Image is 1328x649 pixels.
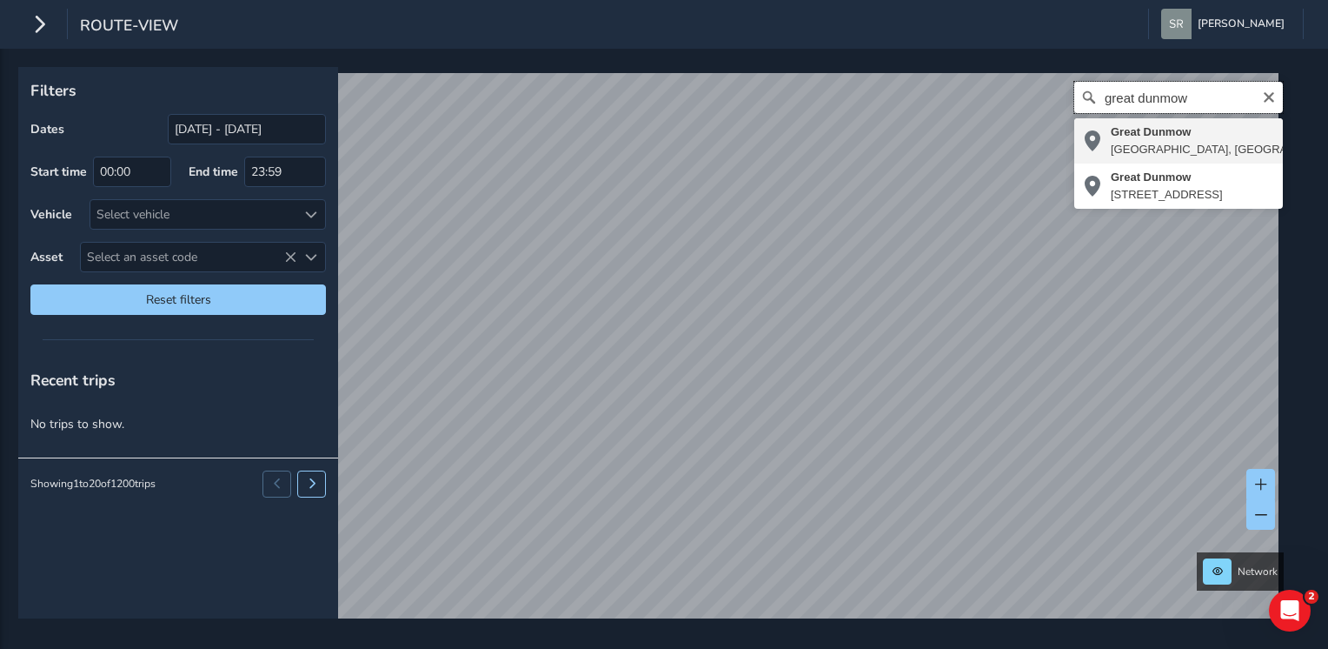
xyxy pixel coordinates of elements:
[1269,590,1311,632] iframe: Intercom live chat
[1305,590,1318,604] span: 2
[18,403,338,445] p: No trips to show.
[30,206,72,223] label: Vehicle
[90,200,296,229] div: Select vehicle
[30,249,63,265] label: Asset
[30,79,326,102] p: Filters
[43,291,313,308] span: Reset filters
[30,370,116,391] span: Recent trips
[81,243,296,271] span: Select an asset code
[80,15,178,39] span: route-view
[1238,565,1278,579] span: Network
[1262,88,1276,104] button: Clear
[1111,186,1223,204] div: [STREET_ADDRESS]
[30,284,326,315] button: Reset filters
[1161,9,1192,39] img: diamond-layout
[189,164,238,180] label: End time
[1074,82,1283,113] input: Search
[1198,9,1285,39] span: [PERSON_NAME]
[30,121,64,137] label: Dates
[30,164,87,180] label: Start time
[1111,169,1223,186] div: Great Dunmow
[296,243,325,271] div: Select an asset code
[1161,9,1291,39] button: [PERSON_NAME]
[30,477,156,491] div: Showing 1 to 20 of 1200 trips
[24,73,1278,639] canvas: Map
